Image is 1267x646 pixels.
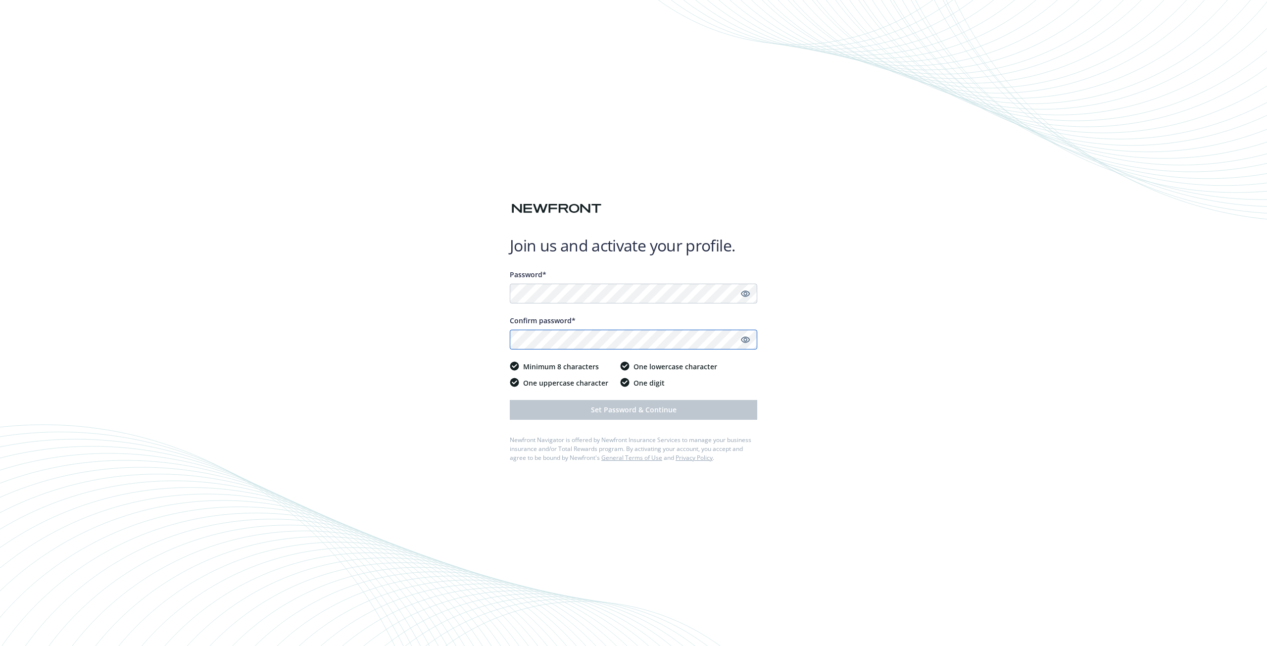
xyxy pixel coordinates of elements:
a: Show password [739,334,751,346]
a: Privacy Policy [676,453,713,462]
div: Newfront Navigator is offered by Newfront Insurance Services to manage your business insurance an... [510,436,757,462]
a: Show password [739,288,751,299]
h1: Join us and activate your profile. [510,236,757,255]
span: Minimum 8 characters [523,361,599,372]
span: One uppercase character [523,378,608,388]
img: Newfront logo [510,200,603,217]
button: Set Password & Continue [510,400,757,420]
a: General Terms of Use [601,453,662,462]
span: One digit [633,378,665,388]
span: One lowercase character [633,361,717,372]
span: Set Password & Continue [591,405,677,414]
input: Enter a unique password... [510,284,757,303]
input: Confirm your unique password [510,330,757,349]
span: Confirm password* [510,316,576,325]
span: Password* [510,270,546,279]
